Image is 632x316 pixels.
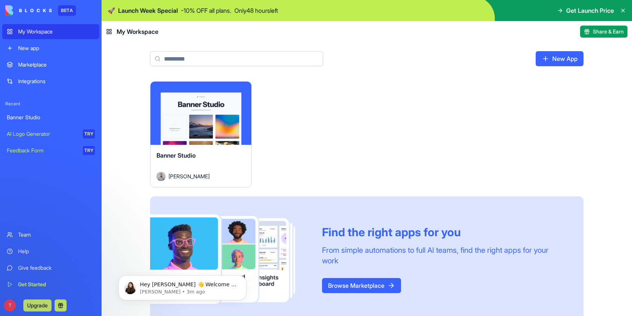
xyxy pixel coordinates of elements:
[2,260,99,275] a: Give feedback
[23,301,52,309] a: Upgrade
[4,299,16,311] span: T
[7,130,77,138] div: AI Logo Generator
[169,172,210,180] span: [PERSON_NAME]
[18,61,95,68] div: Marketplace
[322,245,565,266] div: From simple automations to full AI teams, find the right apps for your work
[2,126,99,141] a: AI Logo GeneratorTRY
[7,147,77,154] div: Feedback Form
[2,24,99,39] a: My Workspace
[181,6,231,15] p: - 10 % OFF all plans.
[118,6,178,15] span: Launch Week Special
[234,6,278,15] p: Only 48 hours left
[2,41,99,56] a: New app
[150,81,252,187] a: Banner StudioAvatar[PERSON_NAME]
[117,27,158,36] span: My Workspace
[156,152,196,159] span: Banner Studio
[2,57,99,72] a: Marketplace
[83,146,95,155] div: TRY
[18,281,95,288] div: Get Started
[107,260,258,312] iframe: Intercom notifications message
[2,227,99,242] a: Team
[2,277,99,292] a: Get Started
[593,28,624,35] span: Share & Earn
[23,299,52,311] button: Upgrade
[156,172,166,181] img: Avatar
[18,77,95,85] div: Integrations
[108,6,115,15] span: 🚀
[2,101,99,107] span: Recent
[150,214,310,304] img: Frame_181_egmpey.png
[18,264,95,272] div: Give feedback
[536,51,583,66] a: New App
[322,225,565,239] div: Find the right apps for you
[2,244,99,259] a: Help
[566,6,614,15] span: Get Launch Price
[83,129,95,138] div: TRY
[7,114,95,121] div: Banner Studio
[58,5,76,16] div: BETA
[18,248,95,255] div: Help
[580,26,627,38] button: Share & Earn
[5,5,52,16] img: logo
[2,74,99,89] a: Integrations
[18,231,95,239] div: Team
[18,28,95,35] div: My Workspace
[322,278,401,293] a: Browse Marketplace
[2,143,99,158] a: Feedback FormTRY
[5,5,76,16] a: BETA
[2,110,99,125] a: Banner Studio
[18,44,95,52] div: New app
